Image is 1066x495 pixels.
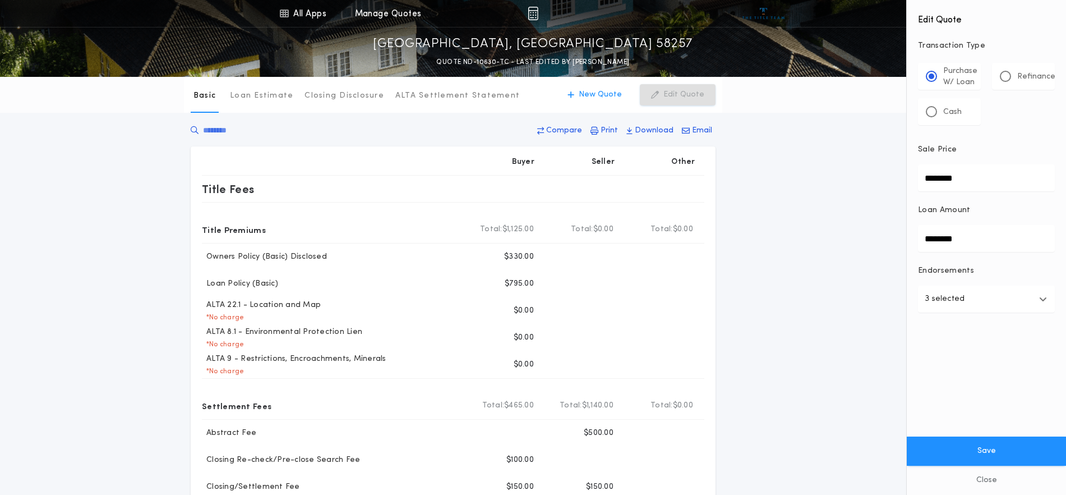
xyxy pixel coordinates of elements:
button: Print [587,121,621,141]
span: $465.00 [504,400,534,411]
button: Edit Quote [640,84,716,106]
b: Total: [480,224,502,235]
p: Endorsements [918,265,1055,277]
p: $0.00 [514,305,534,317]
button: Email [679,121,716,141]
p: Loan Amount [918,205,971,216]
b: Total: [571,224,593,235]
p: $500.00 [584,428,613,439]
input: Sale Price [918,164,1055,191]
p: $150.00 [586,482,613,493]
p: Basic [193,90,216,102]
p: $100.00 [506,455,534,466]
p: Buyer [512,157,534,168]
h4: Edit Quote [918,7,1055,27]
p: Download [635,125,673,136]
p: ALTA 8.1 - Environmental Protection Lien [202,327,362,338]
button: New Quote [556,84,633,106]
p: Closing Re-check/Pre-close Search Fee [202,455,360,466]
p: Owners Policy (Basic) Disclosed [202,251,327,263]
span: $1,125.00 [502,224,534,235]
p: [GEOGRAPHIC_DATA], [GEOGRAPHIC_DATA] 58257 [373,35,693,53]
p: $795.00 [505,278,534,290]
p: $0.00 [514,359,534,370]
span: $0.00 [673,224,693,235]
p: Seller [592,157,615,168]
span: $0.00 [673,400,693,411]
p: Edit Quote [663,89,704,100]
p: 3 selected [925,292,965,306]
b: Total: [650,400,673,411]
p: Settlement Fees [202,397,271,415]
p: Title Premiums [202,221,266,239]
p: Print [601,125,618,136]
p: Compare [546,125,582,136]
p: Email [692,125,712,136]
p: Refinance [1017,71,1055,82]
p: $330.00 [504,251,534,263]
b: Total: [650,224,673,235]
p: Other [672,157,695,168]
button: Compare [534,121,585,141]
p: Closing/Settlement Fee [202,482,300,493]
img: img [528,7,538,20]
p: $0.00 [514,332,534,343]
p: * No charge [202,340,244,349]
p: Transaction Type [918,40,1055,52]
button: Save [907,437,1066,466]
button: Download [623,121,677,141]
p: ALTA 9 - Restrictions, Encroachments, Minerals [202,354,386,365]
p: ALTA 22.1 - Location and Map [202,300,321,311]
span: $0.00 [593,224,613,235]
p: $150.00 [506,482,534,493]
p: Closing Disclosure [304,90,384,102]
p: * No charge [202,313,244,322]
b: Total: [482,400,505,411]
span: $1,140.00 [582,400,613,411]
img: vs-icon [742,8,784,19]
button: Close [907,466,1066,495]
p: Loan Estimate [230,90,293,102]
p: QUOTE ND-10630-TC - LAST EDITED BY [PERSON_NAME] [436,57,629,68]
input: Loan Amount [918,225,1055,252]
b: Total: [560,400,582,411]
p: Cash [943,107,962,118]
p: Loan Policy (Basic) [202,278,278,290]
p: Title Fees [202,180,255,198]
p: Sale Price [918,144,957,155]
p: Abstract Fee [202,428,256,439]
button: 3 selected [918,286,1055,313]
p: New Quote [579,89,622,100]
p: * No charge [202,367,244,376]
p: Purchase W/ Loan [943,66,977,88]
p: ALTA Settlement Statement [395,90,520,102]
